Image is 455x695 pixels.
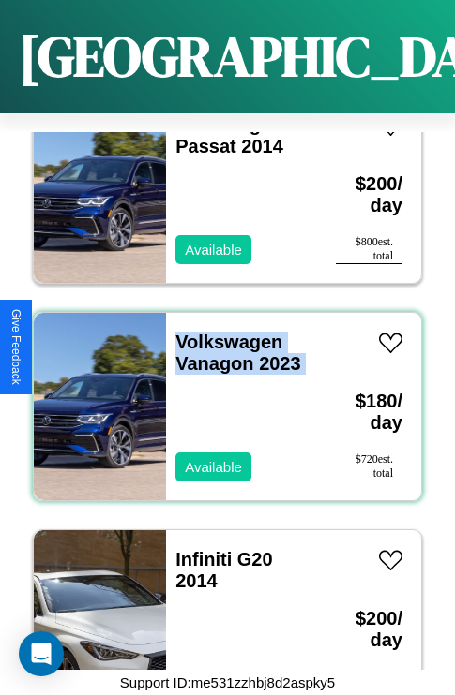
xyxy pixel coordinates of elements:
p: Available [185,454,242,480]
a: Infiniti G20 2014 [175,549,272,591]
div: Give Feedback [9,309,23,385]
h3: $ 200 / day [336,589,402,670]
div: Open Intercom Messenger [19,631,64,676]
a: Volkswagen Vanagon 2023 [175,332,300,374]
p: Available [185,237,242,262]
a: Volkswagen Passat 2014 [175,114,283,156]
h3: $ 180 / day [336,372,402,452]
div: $ 800 est. total [336,235,402,264]
p: Support ID: me531zzhbj8d2aspky5 [120,670,335,695]
div: $ 720 est. total [336,452,402,481]
h3: $ 200 / day [336,155,402,235]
